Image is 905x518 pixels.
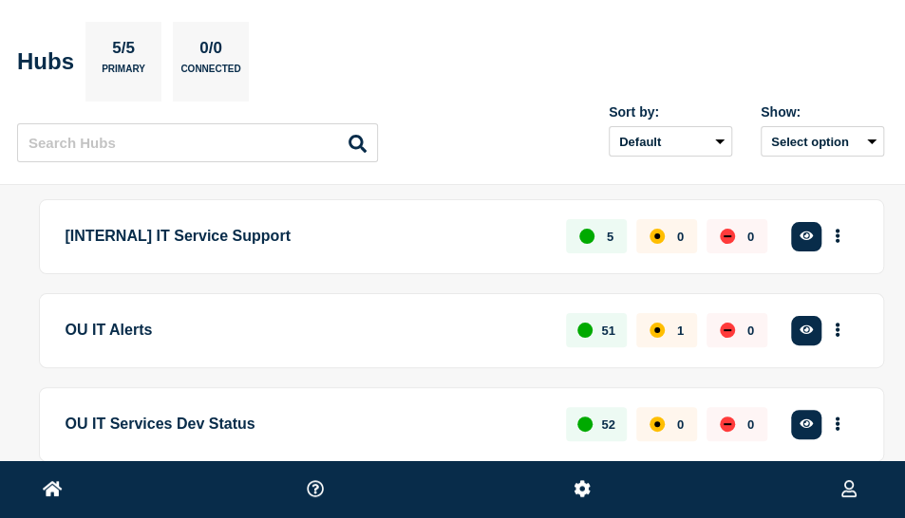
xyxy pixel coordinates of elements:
div: Sort by: [609,104,732,120]
select: Sort by [609,126,732,157]
p: OU IT Alerts [66,313,545,348]
p: 52 [601,417,614,432]
p: 0 [747,230,754,244]
h2: Hubs [17,48,74,75]
button: More actions [825,219,850,254]
div: affected [650,323,665,338]
div: down [720,323,735,338]
button: More actions [825,407,850,442]
p: 51 [601,324,614,338]
div: Show: [761,104,884,120]
p: 0/0 [193,39,230,64]
div: up [577,323,593,338]
p: Primary [102,64,145,83]
p: 1 [677,324,684,338]
p: 5/5 [105,39,142,64]
p: 5 [607,230,613,244]
div: affected [650,229,665,244]
div: down [720,229,735,244]
div: up [579,229,594,244]
p: 0 [747,417,754,432]
p: [INTERNAL] IT Service Support [66,219,545,254]
button: More actions [825,313,850,348]
button: Select option [761,126,884,157]
p: OU IT Services Dev Status [66,407,545,442]
div: down [720,416,735,432]
p: 0 [747,324,754,338]
p: 0 [677,230,684,244]
input: Search Hubs [17,123,378,162]
div: up [577,416,593,432]
p: 0 [677,417,684,432]
p: Connected [180,64,240,83]
div: affected [650,416,665,432]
